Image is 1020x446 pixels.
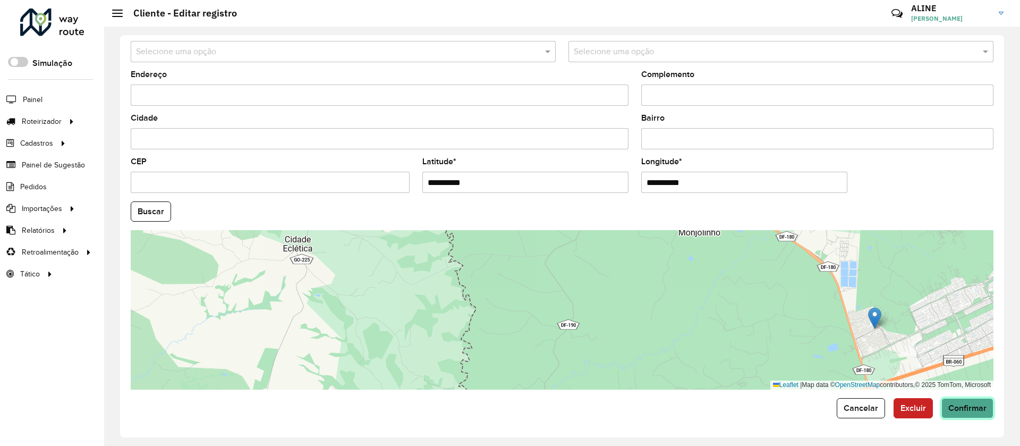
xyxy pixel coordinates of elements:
span: Tático [20,268,40,280]
button: Excluir [894,398,933,418]
button: Confirmar [941,398,993,418]
span: Painel [23,94,42,105]
span: Painel de Sugestão [22,159,85,171]
span: Relatórios [22,225,55,236]
label: Endereço [131,68,167,81]
label: Latitude [422,155,456,168]
span: Importações [22,203,62,214]
span: Confirmar [948,403,987,413]
span: Retroalimentação [22,247,79,258]
label: CEP [131,155,147,168]
button: Cancelar [837,398,885,418]
span: Cadastros [20,138,53,149]
a: OpenStreetMap [835,381,880,389]
h2: Cliente - Editar registro [123,7,237,19]
span: [PERSON_NAME] [911,14,991,23]
label: Simulação [32,57,72,70]
span: Roteirizador [22,116,62,127]
label: Cidade [131,112,158,124]
img: Marker [868,307,881,329]
label: Longitude [641,155,682,168]
label: Bairro [641,112,665,124]
a: Leaflet [773,381,798,389]
label: Complemento [641,68,694,81]
a: Contato Rápido [886,2,908,25]
div: Map data © contributors,© 2025 TomTom, Microsoft [770,381,993,390]
span: Pedidos [20,181,47,192]
span: Excluir [900,403,926,413]
h3: ALINE [911,3,991,13]
button: Buscar [131,201,171,222]
span: Cancelar [844,403,878,413]
span: | [800,381,802,389]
